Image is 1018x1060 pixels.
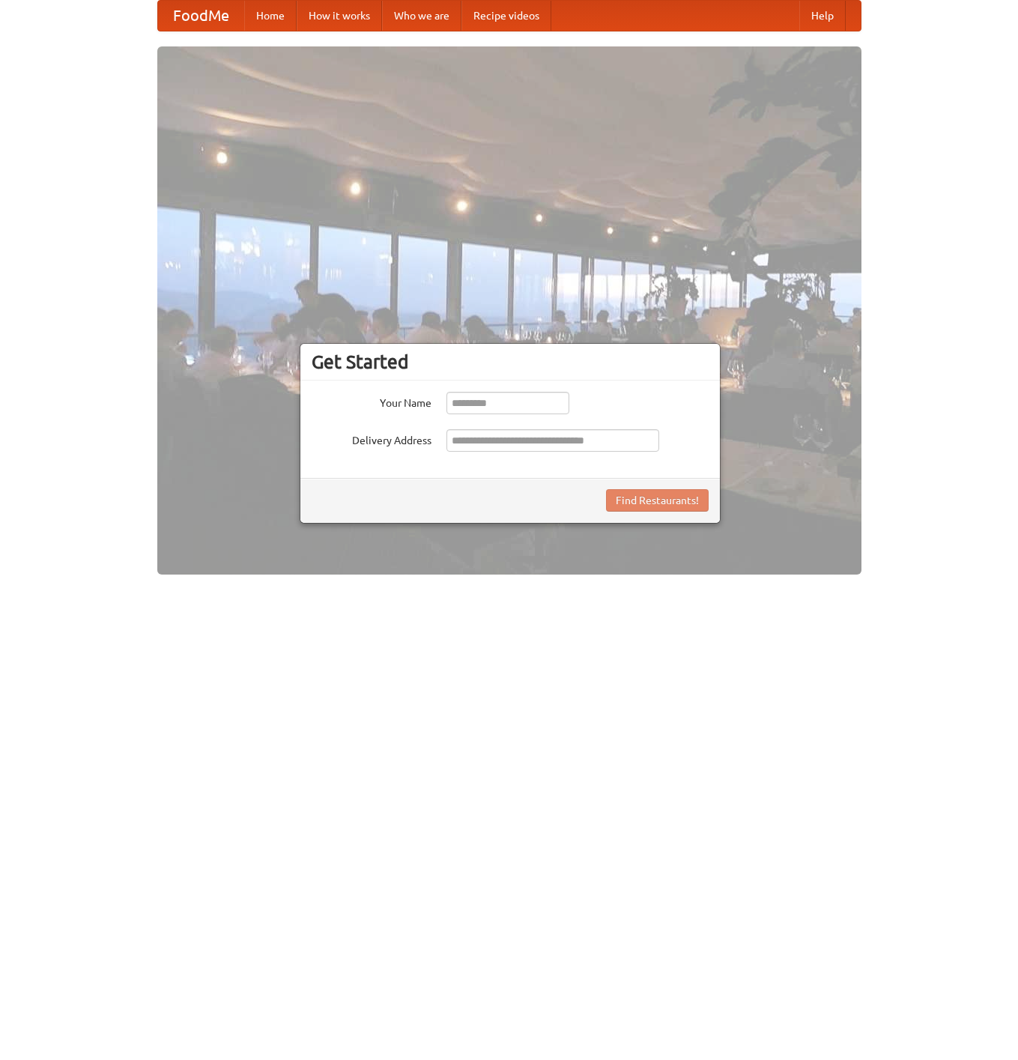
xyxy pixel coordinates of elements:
[312,351,709,373] h3: Get Started
[606,489,709,512] button: Find Restaurants!
[382,1,461,31] a: Who we are
[297,1,382,31] a: How it works
[312,392,431,411] label: Your Name
[799,1,846,31] a: Help
[244,1,297,31] a: Home
[312,429,431,448] label: Delivery Address
[158,1,244,31] a: FoodMe
[461,1,551,31] a: Recipe videos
